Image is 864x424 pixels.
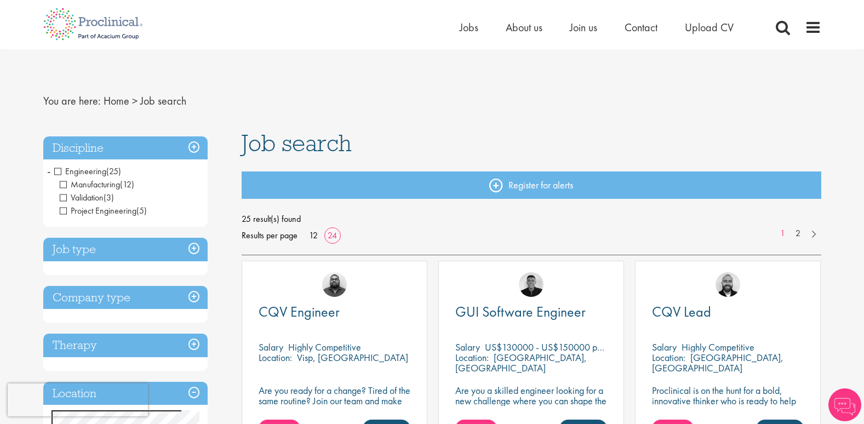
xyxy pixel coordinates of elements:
[652,351,685,364] span: Location:
[106,165,121,177] span: (25)
[242,227,297,244] span: Results per page
[570,20,597,35] a: Join us
[828,388,861,421] img: Chatbot
[297,351,408,364] p: Visp, [GEOGRAPHIC_DATA]
[506,20,542,35] a: About us
[652,341,677,353] span: Salary
[259,351,292,364] span: Location:
[455,305,607,319] a: GUI Software Engineer
[140,94,186,108] span: Job search
[8,383,148,416] iframe: reCAPTCHA
[775,227,791,240] a: 1
[47,163,50,179] span: -
[790,227,806,240] a: 2
[455,351,489,364] span: Location:
[60,205,147,216] span: Project Engineering
[104,192,114,203] span: (3)
[259,385,410,416] p: Are you ready for a change? Tired of the same routine? Join our team and make your mark in the in...
[305,230,322,241] a: 12
[322,272,347,297] img: Ashley Bennett
[60,205,136,216] span: Project Engineering
[259,341,283,353] span: Salary
[519,272,543,297] img: Christian Andersen
[136,205,147,216] span: (5)
[120,179,134,190] span: (12)
[455,302,586,321] span: GUI Software Engineer
[54,165,121,177] span: Engineering
[43,334,208,357] h3: Therapy
[259,302,340,321] span: CQV Engineer
[460,20,478,35] a: Jobs
[685,20,734,35] a: Upload CV
[43,286,208,310] h3: Company type
[288,341,361,353] p: Highly Competitive
[43,136,208,160] h3: Discipline
[259,305,410,319] a: CQV Engineer
[652,351,783,374] p: [GEOGRAPHIC_DATA], [GEOGRAPHIC_DATA]
[485,341,632,353] p: US$130000 - US$150000 per annum
[60,179,120,190] span: Manufacturing
[132,94,138,108] span: >
[652,302,711,321] span: CQV Lead
[716,272,740,297] img: Jordan Kiely
[60,192,104,203] span: Validation
[652,305,804,319] a: CQV Lead
[43,382,208,405] h3: Location
[242,171,821,199] a: Register for alerts
[455,341,480,353] span: Salary
[455,351,587,374] p: [GEOGRAPHIC_DATA], [GEOGRAPHIC_DATA]
[43,94,101,108] span: You are here:
[324,230,341,241] a: 24
[43,238,208,261] h3: Job type
[625,20,657,35] a: Contact
[60,179,134,190] span: Manufacturing
[104,94,129,108] a: breadcrumb link
[682,341,754,353] p: Highly Competitive
[54,165,106,177] span: Engineering
[242,128,352,158] span: Job search
[242,211,821,227] span: 25 result(s) found
[60,192,114,203] span: Validation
